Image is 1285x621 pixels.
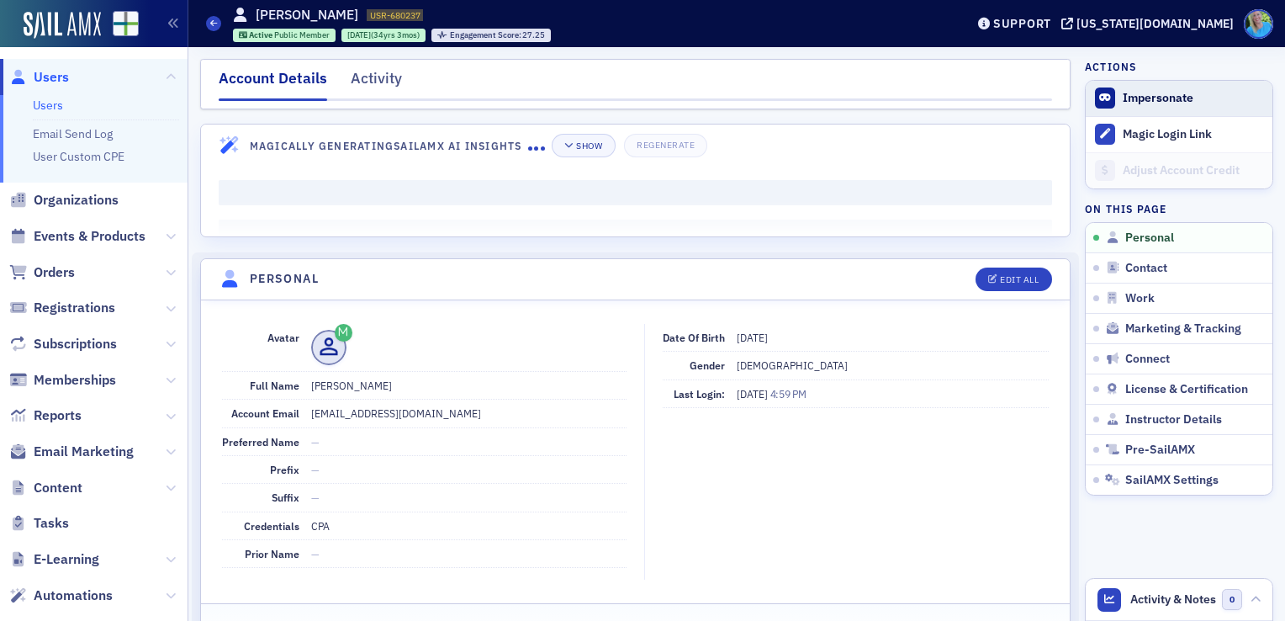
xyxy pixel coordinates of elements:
[1130,591,1216,608] span: Activity & Notes
[1085,59,1137,74] h4: Actions
[34,335,117,353] span: Subscriptions
[1086,116,1272,152] button: Magic Login Link
[1000,275,1039,284] div: Edit All
[34,191,119,210] span: Organizations
[9,443,134,461] a: Email Marketing
[9,335,117,353] a: Subscriptions
[450,29,523,40] span: Engagement Score :
[250,138,528,153] h4: Magically Generating SailAMX AI Insights
[976,268,1051,291] button: Edit All
[1125,412,1222,427] span: Instructor Details
[33,149,124,164] a: User Custom CPE
[1125,473,1219,488] span: SailAMX Settings
[663,331,725,344] span: Date of Birth
[1125,352,1170,367] span: Connect
[9,371,116,390] a: Memberships
[34,371,116,390] span: Memberships
[1125,231,1174,246] span: Personal
[1123,127,1264,142] div: Magic Login Link
[9,479,82,497] a: Content
[222,435,299,448] span: Preferred Name
[737,387,770,401] span: [DATE]
[1222,589,1243,610] span: 0
[34,550,99,569] span: E-Learning
[34,586,113,605] span: Automations
[267,331,299,344] span: Avatar
[1076,16,1234,31] div: [US_STATE][DOMAIN_NAME]
[1125,291,1155,306] span: Work
[34,479,82,497] span: Content
[1125,321,1241,337] span: Marketing & Tracking
[311,547,320,560] span: —
[34,227,145,246] span: Events & Products
[431,29,551,42] div: Engagement Score: 27.25
[113,11,139,37] img: SailAMX
[256,6,358,24] h1: [PERSON_NAME]
[1061,18,1240,29] button: [US_STATE][DOMAIN_NAME]
[311,463,320,476] span: —
[250,379,299,392] span: Full Name
[674,387,725,401] span: Last Login:
[250,270,319,288] h4: Personal
[9,299,115,317] a: Registrations
[311,400,627,427] dd: [EMAIL_ADDRESS][DOMAIN_NAME]
[34,299,115,317] span: Registrations
[1125,443,1195,458] span: Pre-SailAMX
[9,227,145,246] a: Events & Products
[101,11,139,40] a: View Homepage
[34,263,75,282] span: Orders
[450,31,546,40] div: 27.25
[24,12,101,39] img: SailAMX
[239,29,331,40] a: Active Public Member
[576,141,602,151] div: Show
[552,134,615,157] button: Show
[219,67,327,101] div: Account Details
[34,406,82,425] span: Reports
[1123,163,1264,178] div: Adjust Account Credit
[1244,9,1273,39] span: Profile
[249,29,274,40] span: Active
[347,29,371,40] span: [DATE]
[624,134,707,157] button: Regenerate
[351,67,402,98] div: Activity
[244,519,299,533] span: Credentials
[1086,152,1272,188] a: Adjust Account Credit
[311,491,320,504] span: —
[34,68,69,87] span: Users
[9,586,113,605] a: Automations
[1125,382,1248,397] span: License & Certification
[9,514,69,533] a: Tasks
[737,352,1049,379] dd: [DEMOGRAPHIC_DATA]
[34,443,134,461] span: Email Marketing
[270,463,299,476] span: Prefix
[33,98,63,113] a: Users
[1085,201,1273,216] h4: On this page
[272,491,299,504] span: Suffix
[9,406,82,425] a: Reports
[9,550,99,569] a: E-Learning
[9,68,69,87] a: Users
[993,16,1051,31] div: Support
[737,331,768,344] span: [DATE]
[231,406,299,420] span: Account Email
[1123,91,1193,106] button: Impersonate
[770,387,806,401] span: 4:59 PM
[347,29,420,40] div: (34yrs 3mos)
[311,435,320,448] span: —
[370,9,420,21] span: USR-680237
[233,29,336,42] div: Active: Active: Public Member
[311,372,627,399] dd: [PERSON_NAME]
[9,191,119,210] a: Organizations
[34,514,69,533] span: Tasks
[33,126,113,141] a: Email Send Log
[1125,261,1167,276] span: Contact
[690,358,725,372] span: Gender
[245,547,299,560] span: Prior Name
[311,512,627,539] dd: CPA
[9,263,75,282] a: Orders
[274,29,330,40] span: Public Member
[341,29,426,42] div: 1991-05-01 00:00:00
